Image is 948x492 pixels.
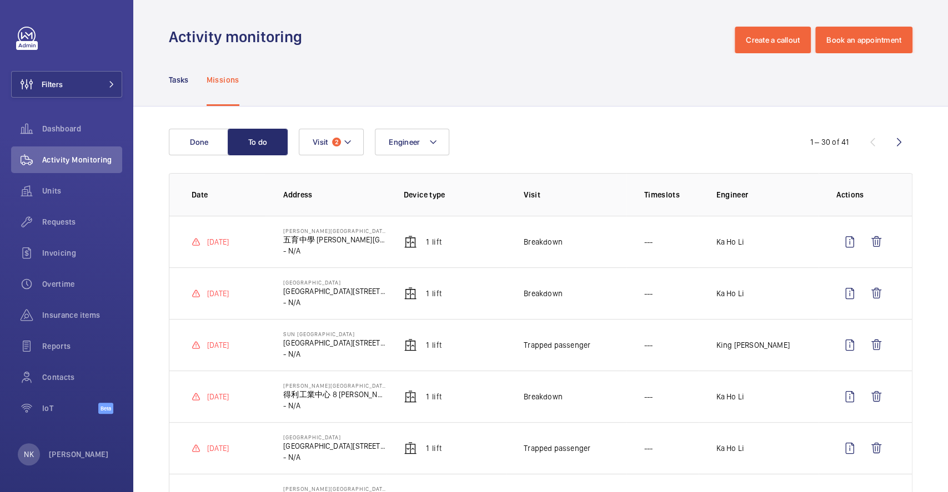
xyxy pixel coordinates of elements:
button: Visit2 [299,129,364,155]
p: - N/A [283,452,385,463]
p: Device type [404,189,506,200]
button: Done [169,129,229,155]
span: Beta [98,403,113,414]
span: Dashboard [42,123,122,134]
p: Sun [GEOGRAPHIC_DATA] [283,331,385,337]
button: Filters [11,71,122,98]
p: Timeslots [644,189,699,200]
p: [PERSON_NAME] [49,449,109,460]
img: elevator.svg [404,338,417,352]
p: Engineer [716,189,819,200]
h1: Activity monitoring [169,27,309,47]
p: [GEOGRAPHIC_DATA] [283,434,385,440]
p: --- [644,236,653,247]
span: Invoicing [42,247,122,258]
p: Date [192,189,265,200]
p: Ka Ho Li [716,236,744,247]
p: Actions [836,189,890,200]
p: 1 Lift [426,443,442,454]
div: 1 – 30 of 41 [810,136,849,148]
img: elevator.svg [404,390,417,403]
p: - N/A [283,400,385,411]
p: --- [644,288,653,299]
p: --- [644,391,653,402]
p: 五育中學 [PERSON_NAME][GEOGRAPHIC_DATA] [283,234,385,245]
button: Book an appointment [815,27,912,53]
button: Create a callout [735,27,811,53]
p: 1 Lift [426,288,442,299]
span: Requests [42,216,122,227]
p: - N/A [283,245,385,256]
p: King [PERSON_NAME] [716,339,790,351]
p: [DATE] [207,391,229,402]
p: Tasks [169,74,189,85]
p: Ka Ho Li [716,391,744,402]
p: Missions [207,74,239,85]
p: - N/A [283,348,385,359]
p: [PERSON_NAME][GEOGRAPHIC_DATA] [283,485,385,492]
span: Insurance items [42,310,122,321]
p: [GEOGRAPHIC_DATA] [283,279,385,286]
img: elevator.svg [404,442,417,455]
p: Breakdown [524,391,563,402]
p: 得利工業中心 8 [PERSON_NAME] Circuit [283,389,385,400]
p: Breakdown [524,288,563,299]
span: IoT [42,403,98,414]
p: [GEOGRAPHIC_DATA][STREET_ADDRESS][PERSON_NAME] [283,440,385,452]
p: Ka Ho Li [716,443,744,454]
span: Activity Monitoring [42,154,122,165]
span: 2 [332,138,341,146]
span: Visit [313,138,328,146]
p: [GEOGRAPHIC_DATA][STREET_ADDRESS] [283,337,385,348]
p: - N/A [283,297,385,308]
img: elevator.svg [404,235,417,248]
p: Ka Ho Li [716,288,744,299]
p: [PERSON_NAME][GEOGRAPHIC_DATA] [283,382,385,389]
p: [GEOGRAPHIC_DATA][STREET_ADDRESS][PERSON_NAME] [283,286,385,297]
p: --- [644,443,653,454]
span: Reports [42,341,122,352]
p: [DATE] [207,288,229,299]
p: 1 Lift [426,339,442,351]
span: Contacts [42,372,122,383]
button: To do [228,129,288,155]
p: NK [24,449,33,460]
p: Visit [524,189,626,200]
p: [PERSON_NAME][GEOGRAPHIC_DATA] [283,227,385,234]
img: elevator.svg [404,287,417,300]
p: Trapped passenger [524,443,590,454]
p: [DATE] [207,339,229,351]
p: 1 Lift [426,236,442,247]
p: [DATE] [207,443,229,454]
p: Address [283,189,385,200]
p: [DATE] [207,236,229,247]
p: Trapped passenger [524,339,590,351]
span: Filters [42,79,63,90]
span: Overtime [42,278,122,290]
span: Engineer [389,138,420,146]
p: 1 Lift [426,391,442,402]
p: --- [644,339,653,351]
p: Breakdown [524,236,563,247]
button: Engineer [375,129,449,155]
span: Units [42,185,122,196]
